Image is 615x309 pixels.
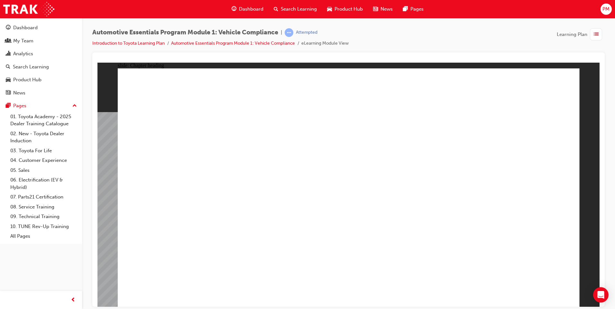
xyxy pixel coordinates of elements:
[232,5,236,13] span: guage-icon
[3,100,79,112] button: Pages
[3,2,54,16] img: Trak
[6,64,10,70] span: search-icon
[398,3,429,16] a: pages-iconPages
[6,25,11,31] span: guage-icon
[327,5,332,13] span: car-icon
[6,77,11,83] span: car-icon
[3,74,79,86] a: Product Hub
[274,5,278,13] span: search-icon
[8,231,79,241] a: All Pages
[71,296,76,304] span: prev-icon
[594,31,599,39] span: list-icon
[281,5,317,13] span: Search Learning
[8,202,79,212] a: 08. Service Training
[8,165,79,175] a: 05. Sales
[6,51,11,57] span: chart-icon
[6,103,11,109] span: pages-icon
[8,129,79,146] a: 02. New - Toyota Dealer Induction
[171,40,295,46] a: Automotive Essentials Program Module 1: Vehicle Compliance
[3,22,79,34] a: Dashboard
[6,90,11,96] span: news-icon
[6,38,11,44] span: people-icon
[13,37,33,45] div: My Team
[226,3,269,16] a: guage-iconDashboard
[322,3,368,16] a: car-iconProduct Hub
[368,3,398,16] a: news-iconNews
[593,287,609,303] div: Open Intercom Messenger
[301,40,349,47] li: eLearning Module View
[13,50,33,57] div: Analytics
[557,28,605,40] button: Learning Plan
[3,35,79,47] a: My Team
[410,5,424,13] span: Pages
[601,4,612,15] button: PM
[403,5,408,13] span: pages-icon
[8,155,79,165] a: 04. Customer Experience
[8,146,79,156] a: 03. Toyota For Life
[3,87,79,99] a: News
[557,31,587,38] span: Learning Plan
[602,5,610,13] span: PM
[8,222,79,232] a: 10. TUNE Rev-Up Training
[296,30,317,36] div: Attempted
[8,112,79,129] a: 01. Toyota Academy - 2025 Dealer Training Catalogue
[3,48,79,60] a: Analytics
[13,102,26,110] div: Pages
[335,5,363,13] span: Product Hub
[92,40,165,46] a: Introduction to Toyota Learning Plan
[269,3,322,16] a: search-iconSearch Learning
[3,21,79,100] button: DashboardMy TeamAnalyticsSearch LearningProduct HubNews
[8,175,79,192] a: 06. Electrification (EV & Hybrid)
[239,5,263,13] span: Dashboard
[13,89,25,97] div: News
[285,28,293,37] span: learningRecordVerb_ATTEMPT-icon
[373,5,378,13] span: news-icon
[281,29,282,36] span: |
[13,76,41,84] div: Product Hub
[381,5,393,13] span: News
[92,29,278,36] span: Automotive Essentials Program Module 1: Vehicle Compliance
[8,192,79,202] a: 07. Parts21 Certification
[8,212,79,222] a: 09. Technical Training
[3,61,79,73] a: Search Learning
[72,102,77,110] span: up-icon
[13,63,49,71] div: Search Learning
[13,24,38,31] div: Dashboard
